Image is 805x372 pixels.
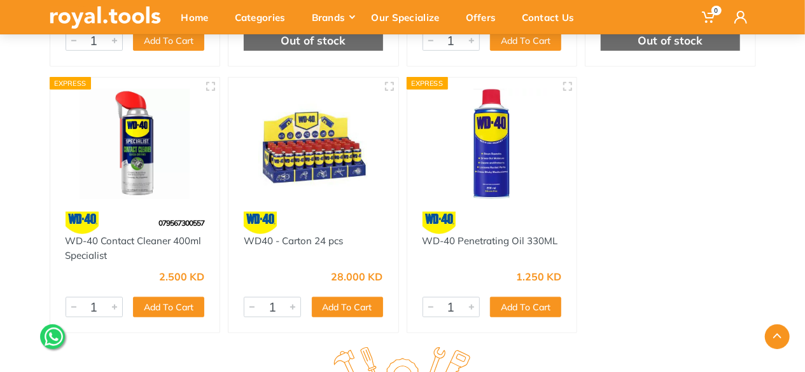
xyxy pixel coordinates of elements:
[457,4,514,31] div: Offers
[244,235,343,247] a: WD40 - Carton 24 pcs
[133,31,204,51] button: Add To Cart
[159,272,204,282] div: 2.500 KD
[50,6,161,29] img: royal.tools Logo
[312,297,383,317] button: Add To Cart
[226,4,303,31] div: Categories
[332,272,383,282] div: 28.000 KD
[423,235,558,247] a: WD-40 Penetrating Oil 330ML
[419,89,566,199] img: Royal Tools - WD-40 Penetrating Oil 330ML
[601,31,740,51] div: Out of stock
[490,31,561,51] button: Add To Cart
[407,77,449,90] div: Express
[514,4,592,31] div: Contact Us
[66,212,99,234] img: 25.webp
[490,297,561,317] button: Add To Cart
[423,212,456,234] img: 25.webp
[363,4,457,31] div: Our Specialize
[50,77,92,90] div: Express
[62,89,209,199] img: Royal Tools - WD-40 Contact Cleaner 400ml Specialist
[244,212,277,234] img: 25.webp
[158,218,204,228] span: 079567300557
[711,6,722,15] span: 0
[244,31,383,51] div: Out of stock
[240,89,387,199] img: Royal Tools - WD40 - Carton 24 pcs
[516,272,561,282] div: 1.250 KD
[303,4,363,31] div: Brands
[66,235,202,261] a: WD-40 Contact Cleaner 400ml Specialist
[172,4,226,31] div: Home
[133,297,204,317] button: Add To Cart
